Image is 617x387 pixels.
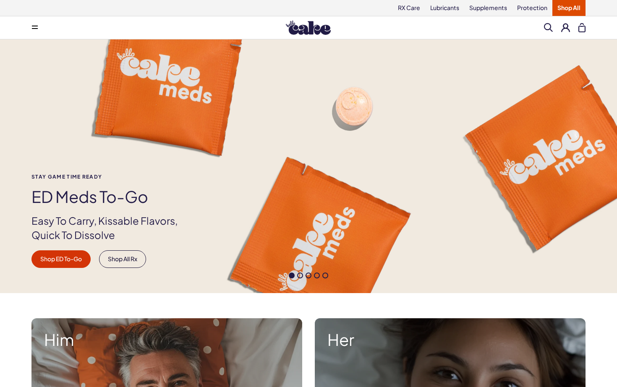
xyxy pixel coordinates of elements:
a: Shop All Rx [99,250,146,268]
strong: Her [327,331,573,348]
p: Easy To Carry, Kissable Flavors, Quick To Dissolve [31,214,192,242]
strong: Him [44,331,290,348]
img: Hello Cake [286,21,331,35]
span: Stay Game time ready [31,174,192,179]
a: Shop ED To-Go [31,250,91,268]
h1: ED Meds to-go [31,188,192,205]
